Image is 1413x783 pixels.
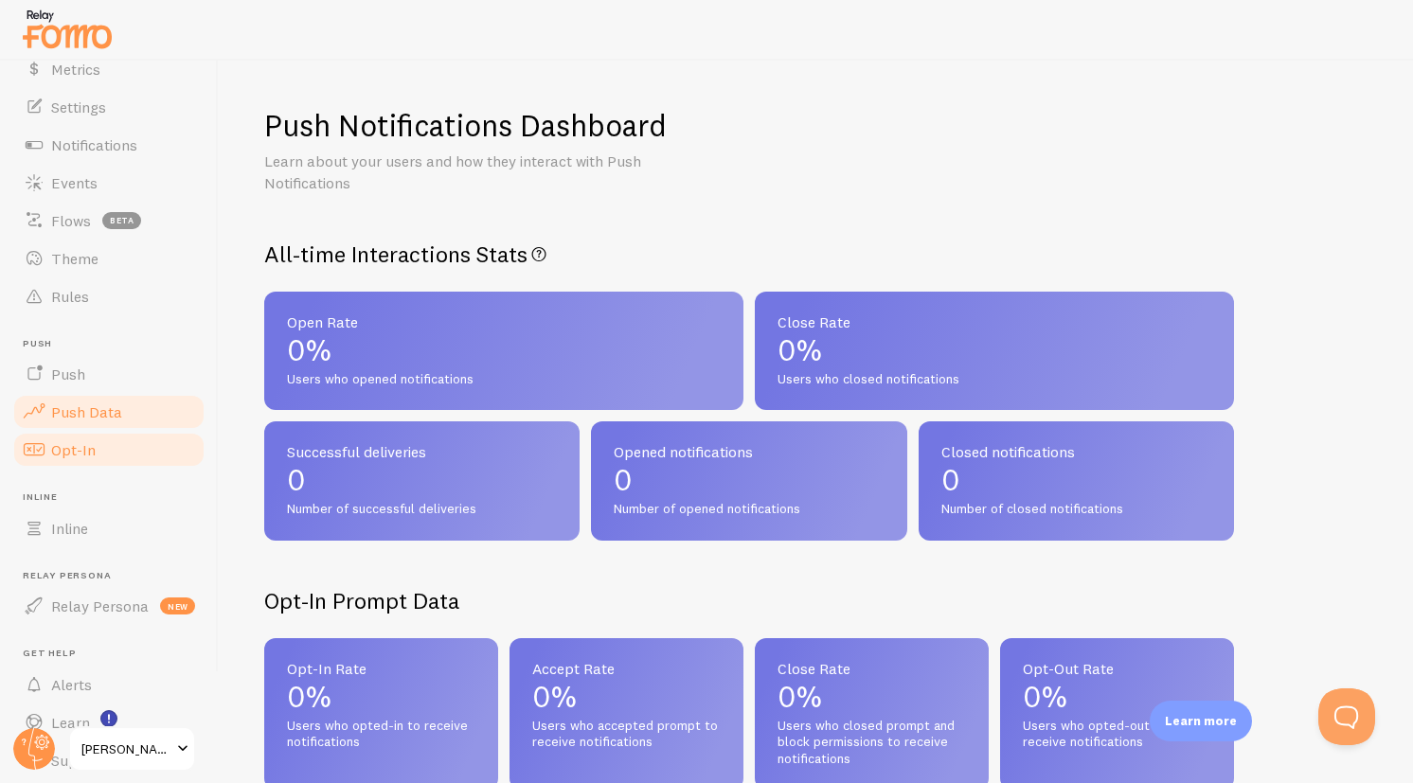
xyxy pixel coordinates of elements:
[11,431,206,469] a: Opt-In
[532,718,721,751] span: Users who accepted prompt to receive notifications
[614,444,884,459] span: Opened notifications
[51,519,88,538] span: Inline
[287,371,721,388] span: Users who opened notifications
[778,314,1211,329] span: Close Rate
[23,648,206,660] span: Get Help
[11,393,206,431] a: Push Data
[1150,701,1252,741] div: Learn more
[102,212,141,229] span: beta
[11,355,206,393] a: Push
[532,661,721,676] span: Accept Rate
[778,682,966,712] p: 0%
[287,661,475,676] span: Opt-In Rate
[287,501,557,518] span: Number of successful deliveries
[11,202,206,240] a: Flows beta
[51,365,85,383] span: Push
[778,335,1211,365] p: 0%
[778,718,966,768] span: Users who closed prompt and block permissions to receive notifications
[1165,712,1237,730] p: Learn more
[51,211,91,230] span: Flows
[1023,718,1211,751] span: Users who opted-out to receive notifications
[1318,688,1375,745] iframe: Help Scout Beacon - Open
[11,88,206,126] a: Settings
[51,287,89,306] span: Rules
[11,703,206,741] a: Learn
[778,371,1211,388] span: Users who closed notifications
[1023,661,1211,676] span: Opt-Out Rate
[614,501,884,518] span: Number of opened notifications
[287,465,557,495] p: 0
[51,402,122,421] span: Push Data
[264,586,1234,615] h2: Opt-In Prompt Data
[68,726,196,772] a: [PERSON_NAME]
[941,465,1211,495] p: 0
[51,249,98,268] span: Theme
[264,106,667,145] h1: Push Notifications Dashboard
[287,718,475,751] span: Users who opted-in to receive notifications
[51,596,149,615] span: Relay Persona
[23,491,206,504] span: Inline
[11,126,206,164] a: Notifications
[287,682,475,712] p: 0%
[51,440,96,459] span: Opt-In
[51,135,137,154] span: Notifications
[23,570,206,582] span: Relay Persona
[11,587,206,625] a: Relay Persona new
[614,465,884,495] p: 0
[778,661,966,676] span: Close Rate
[941,501,1211,518] span: Number of closed notifications
[11,240,206,277] a: Theme
[51,675,92,694] span: Alerts
[532,682,721,712] p: 0%
[51,713,90,732] span: Learn
[20,5,115,53] img: fomo-relay-logo-orange.svg
[51,98,106,116] span: Settings
[11,164,206,202] a: Events
[11,666,206,703] a: Alerts
[23,338,206,350] span: Push
[941,444,1211,459] span: Closed notifications
[81,738,171,760] span: [PERSON_NAME]
[287,314,721,329] span: Open Rate
[264,151,719,194] p: Learn about your users and how they interact with Push Notifications
[287,335,721,365] p: 0%
[264,240,1234,269] h2: All-time Interactions Stats
[11,509,206,547] a: Inline
[287,444,557,459] span: Successful deliveries
[100,710,117,727] svg: <p>Watch New Feature Tutorials!</p>
[11,50,206,88] a: Metrics
[11,277,206,315] a: Rules
[51,60,100,79] span: Metrics
[1023,682,1211,712] p: 0%
[160,597,195,614] span: new
[51,173,98,192] span: Events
